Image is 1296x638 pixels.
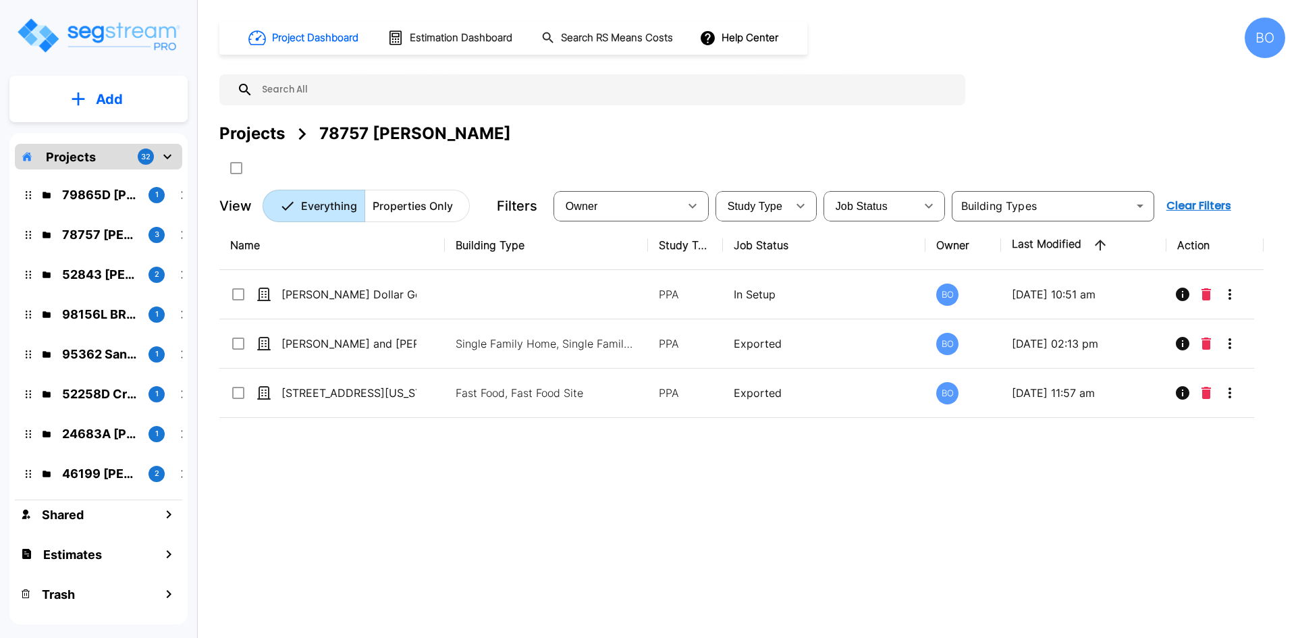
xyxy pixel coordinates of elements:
p: Single Family Home, Single Family Home Site [456,336,638,352]
span: Study Type [728,201,782,212]
button: Delete [1196,379,1216,406]
input: Building Types [956,196,1128,215]
p: In Setup [734,286,915,302]
p: Add [96,89,123,109]
h1: Project Dashboard [272,30,358,46]
p: Exported [734,336,915,352]
p: Exported [734,385,915,401]
p: PPA [659,336,712,352]
p: 52843 Alex and Collyn Kirry [62,265,138,284]
p: 95362 Sanofsky Holdings [62,345,138,363]
button: Info [1169,379,1196,406]
th: Action [1166,221,1264,270]
h1: Trash [42,585,75,604]
div: Platform [263,190,470,222]
p: 1 [155,348,159,360]
p: 1 [155,309,159,320]
div: Select [718,187,787,225]
p: 2 [155,468,159,479]
div: BO [1245,18,1285,58]
th: Owner [925,221,1000,270]
button: Everything [263,190,365,222]
button: Project Dashboard [243,23,366,53]
p: 1 [155,428,159,440]
div: Select [556,187,679,225]
p: Projects [46,148,96,166]
div: Projects [219,122,285,146]
p: 1 [155,189,159,201]
th: Last Modified [1001,221,1166,270]
button: Help Center [697,25,784,51]
p: [PERSON_NAME] Dollar General [281,286,416,302]
p: Properties Only [373,198,453,214]
p: [PERSON_NAME] and [PERSON_NAME] [281,336,416,352]
p: Everything [301,198,357,214]
p: [DATE] 10:51 am [1012,286,1156,302]
span: Owner [566,201,598,212]
p: 3 [155,229,159,240]
button: Add [9,80,188,119]
p: 32 [141,151,151,163]
button: More-Options [1216,330,1243,357]
p: 52258D Crewe EHE LLC [62,385,138,403]
p: [STREET_ADDRESS][US_STATE] [281,385,416,401]
button: More-Options [1216,379,1243,406]
p: 1 [155,388,159,400]
button: Clear Filters [1161,192,1237,219]
p: 24683A Doug Cary [62,425,138,443]
div: BO [936,382,959,404]
img: Logo [16,16,181,55]
p: [DATE] 11:57 am [1012,385,1156,401]
p: 79865D David Mitchell [62,186,138,204]
button: Properties Only [364,190,470,222]
th: Job Status [723,221,926,270]
button: Delete [1196,281,1216,308]
div: BO [936,284,959,306]
button: Delete [1196,330,1216,357]
p: View [219,196,252,216]
button: Estimation Dashboard [382,24,520,52]
p: [DATE] 02:13 pm [1012,336,1156,352]
button: More-Options [1216,281,1243,308]
h1: Estimates [43,546,102,564]
button: Info [1169,281,1196,308]
h1: Search RS Means Costs [561,30,673,46]
p: 46199 Bailey V Properties LLC [62,464,138,483]
h1: Estimation Dashboard [410,30,512,46]
span: Job Status [836,201,888,212]
p: 78757 Whitmore [62,225,138,244]
p: PPA [659,286,712,302]
input: Search All [253,74,959,105]
button: SelectAll [223,155,250,182]
button: Search RS Means Costs [536,25,680,51]
th: Study Type [648,221,723,270]
th: Name [219,221,445,270]
h1: Shared [42,506,84,524]
p: 2 [155,269,159,280]
div: BO [936,333,959,355]
div: 78757 [PERSON_NAME] [319,122,511,146]
p: PPA [659,385,712,401]
th: Building Type [445,221,648,270]
p: 98156L BRAV Properties [62,305,138,323]
div: Select [826,187,915,225]
p: Fast Food, Fast Food Site [456,385,638,401]
p: Filters [497,196,537,216]
button: Open [1131,196,1150,215]
button: Info [1169,330,1196,357]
